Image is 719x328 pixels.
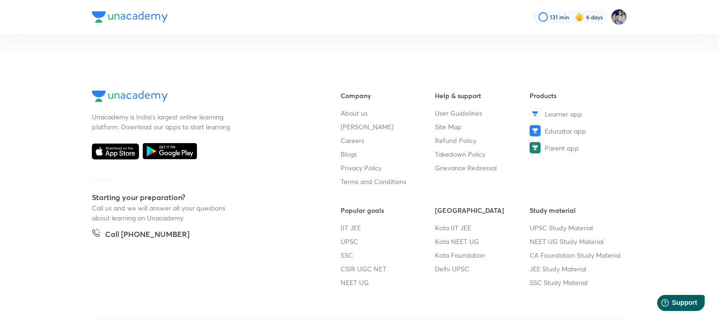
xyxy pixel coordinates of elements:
a: User Guidelines [435,108,530,118]
a: Kota Foundation [435,250,530,260]
a: CSIR UGC NET [341,264,435,274]
img: Parent app [530,142,541,153]
a: NEET UG Study Material [530,236,624,246]
a: Kota NEET UG [435,236,530,246]
a: UPSC Study Material [530,223,624,233]
a: Educator app [530,125,624,136]
span: Parent app [545,143,579,153]
a: IIT JEE [341,223,435,233]
a: Grievance Redressal [435,163,530,173]
a: Learner app [530,108,624,119]
a: UPSC [341,236,435,246]
h6: Company [341,91,435,101]
img: Company Logo [92,11,168,23]
h6: [GEOGRAPHIC_DATA] [435,205,530,215]
a: Kota IIT JEE [435,223,530,233]
h5: Call [PHONE_NUMBER] [105,228,189,242]
a: Parent app [530,142,624,153]
a: NEET UG [341,278,435,287]
img: Educator app [530,125,541,136]
a: Terms and Conditions [341,177,435,186]
img: streak [575,12,584,22]
h6: Popular goals [341,205,435,215]
a: Careers [341,135,435,145]
a: [PERSON_NAME] [341,122,435,132]
img: Company Logo [92,91,168,102]
h5: Starting your preparation? [92,192,310,203]
iframe: Help widget launcher [635,291,709,318]
a: SSC [341,250,435,260]
a: Site Map [435,122,530,132]
p: Call us and we will answer all your questions about learning on Unacademy [92,203,233,223]
h6: Products [530,91,624,101]
a: About us [341,108,435,118]
img: Tanya Gautam [611,9,627,25]
a: Company Logo [92,91,310,104]
a: Takedown Policy [435,149,530,159]
a: JEE Study Material [530,264,624,274]
a: SSC Study Material [530,278,624,287]
a: Blogs [341,149,435,159]
span: Careers [341,135,364,145]
a: Privacy Policy [341,163,435,173]
a: CA Foundation Study Material [530,250,624,260]
a: Delhi UPSC [435,264,530,274]
p: Unacademy is India’s largest online learning platform. Download our apps to start learning [92,112,233,132]
span: Learner app [545,109,582,119]
img: Learner app [530,108,541,119]
a: Refund Policy [435,135,530,145]
h6: Study material [530,205,624,215]
span: Educator app [545,126,586,136]
h6: Help & support [435,91,530,101]
a: Call [PHONE_NUMBER] [92,228,189,242]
